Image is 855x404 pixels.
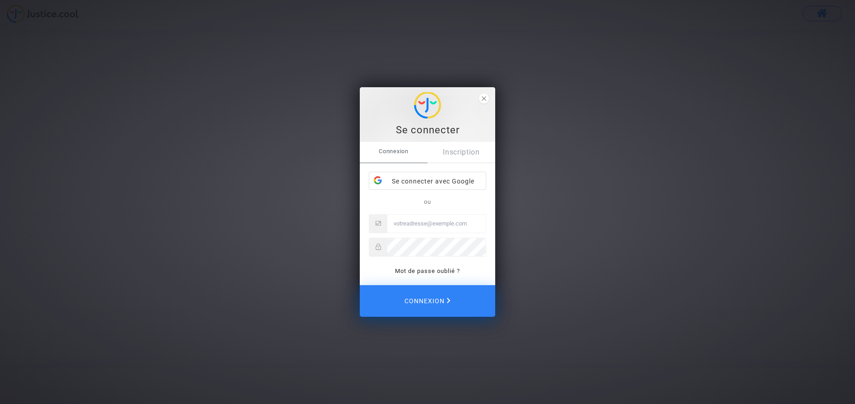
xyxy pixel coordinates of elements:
div: Se connecter avec Google [369,172,486,190]
button: Connexion [360,285,495,317]
span: Connexion [360,142,427,161]
input: Email [387,215,486,233]
span: ou [424,198,431,205]
a: Mot de passe oublié ? [395,268,460,274]
span: Connexion [404,291,451,310]
span: close [479,94,489,103]
a: Inscription [427,142,495,163]
div: Se connecter [365,123,490,137]
input: Password [387,238,486,256]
